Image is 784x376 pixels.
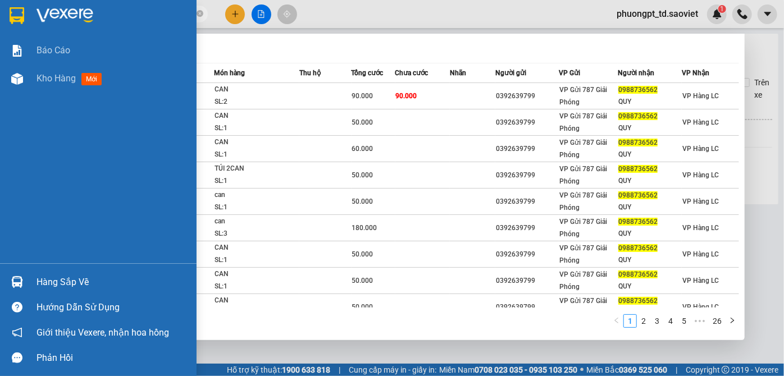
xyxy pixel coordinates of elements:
[352,92,373,100] span: 90.000
[618,86,658,94] span: 0988736562
[352,171,373,179] span: 50.000
[560,218,608,238] span: VP Gửi 787 Giải Phóng
[709,314,726,328] li: 26
[618,191,658,199] span: 0988736562
[496,222,559,234] div: 0392639799
[352,250,373,258] span: 50.000
[677,314,691,328] li: 5
[37,43,70,57] span: Báo cáo
[81,73,102,85] span: mới
[12,302,22,313] span: question-circle
[215,242,299,254] div: CAN
[10,7,24,24] img: logo-vxr
[352,118,373,126] span: 50.000
[496,169,559,181] div: 0392639799
[618,165,658,173] span: 0988736562
[618,122,681,134] div: QUY
[682,92,719,100] span: VP Hàng LC
[650,314,664,328] li: 3
[560,86,608,106] span: VP Gửi 787 Giải Phóng
[618,297,658,305] span: 0988736562
[352,277,373,285] span: 50.000
[664,314,677,328] li: 4
[215,189,299,201] div: can
[560,191,608,212] span: VP Gửi 787 Giải Phóng
[618,69,654,77] span: Người nhận
[197,10,203,17] span: close-circle
[396,92,417,100] span: 90.000
[496,90,559,102] div: 0392639799
[664,315,677,327] a: 4
[352,69,384,77] span: Tổng cước
[496,117,559,129] div: 0392639799
[682,69,709,77] span: VP Nhận
[496,143,559,155] div: 0392639799
[560,297,608,317] span: VP Gửi 787 Giải Phóng
[215,84,299,96] div: CAN
[618,218,658,226] span: 0988736562
[495,69,526,77] span: Người gửi
[726,314,739,328] button: right
[12,352,22,363] span: message
[37,325,169,340] span: Giới thiệu Vexere, nhận hoa hồng
[215,96,299,108] div: SL: 2
[613,317,620,324] span: left
[618,201,681,213] div: QUY
[11,276,23,288] img: warehouse-icon
[215,307,299,319] div: SL: 1
[637,314,650,328] li: 2
[215,228,299,240] div: SL: 3
[682,198,719,205] span: VP Hàng LC
[682,145,719,153] span: VP Hàng LC
[618,254,681,266] div: QUY
[214,69,245,77] span: Món hàng
[618,281,681,292] div: QUY
[215,122,299,135] div: SL: 1
[560,270,608,291] span: VP Gửi 787 Giải Phóng
[618,175,681,187] div: QUY
[496,249,559,260] div: 0392639799
[37,299,188,316] div: Hướng dẫn sử dụng
[610,314,623,328] button: left
[682,303,719,311] span: VP Hàng LC
[215,254,299,267] div: SL: 1
[496,196,559,208] div: 0392639799
[618,96,681,108] div: QUY
[726,314,739,328] li: Next Page
[37,274,188,291] div: Hàng sắp về
[559,69,581,77] span: VP Gửi
[215,136,299,149] div: CAN
[215,201,299,214] div: SL: 1
[352,145,373,153] span: 60.000
[637,315,650,327] a: 2
[215,110,299,122] div: CAN
[352,303,373,311] span: 50.000
[496,301,559,313] div: 0392639799
[624,315,636,327] a: 1
[678,315,690,327] a: 5
[729,317,736,324] span: right
[560,244,608,264] span: VP Gửi 787 Giải Phóng
[560,139,608,159] span: VP Gửi 787 Giải Phóng
[215,281,299,293] div: SL: 1
[215,149,299,161] div: SL: 1
[197,9,203,20] span: close-circle
[691,314,709,328] span: •••
[709,315,725,327] a: 26
[215,163,299,175] div: TÚI 2CAN
[560,165,608,185] span: VP Gửi 787 Giải Phóng
[215,268,299,281] div: CAN
[623,314,637,328] li: 1
[215,295,299,307] div: CAN
[651,315,663,327] a: 3
[299,69,321,77] span: Thu hộ
[560,112,608,132] span: VP Gửi 787 Giải Phóng
[215,175,299,187] div: SL: 1
[618,244,658,252] span: 0988736562
[618,228,681,240] div: QUY
[682,171,719,179] span: VP Hàng LC
[682,250,719,258] span: VP Hàng LC
[618,112,658,120] span: 0988736562
[11,45,23,57] img: solution-icon
[37,73,76,84] span: Kho hàng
